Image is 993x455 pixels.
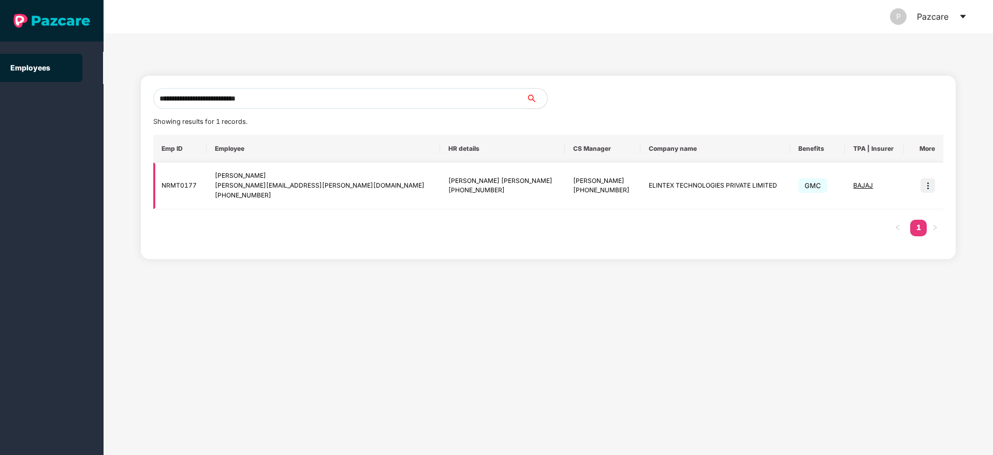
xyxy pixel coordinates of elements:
[896,8,901,25] span: P
[526,88,548,109] button: search
[215,171,432,181] div: [PERSON_NAME]
[927,220,943,236] li: Next Page
[790,135,845,163] th: Benefits
[526,94,547,103] span: search
[889,220,906,236] li: Previous Page
[889,220,906,236] button: left
[440,135,565,163] th: HR details
[959,12,967,21] span: caret-down
[640,163,790,209] td: ELINTEX TECHNOLOGIES PRIVATE LIMITED
[895,224,901,231] span: left
[448,186,557,195] div: [PHONE_NUMBER]
[910,220,927,235] a: 1
[573,176,632,186] div: [PERSON_NAME]
[927,220,943,236] button: right
[904,135,943,163] th: More
[640,135,790,163] th: Company name
[215,191,432,201] div: [PHONE_NUMBER]
[910,220,927,236] li: 1
[573,186,632,195] div: [PHONE_NUMBER]
[853,181,873,189] span: BAJAJ
[565,135,640,163] th: CS Manager
[153,118,247,125] span: Showing results for 1 records.
[153,163,207,209] td: NRMT0177
[932,224,938,231] span: right
[153,135,207,163] th: Emp ID
[10,63,50,72] a: Employees
[207,135,440,163] th: Employee
[448,176,557,186] div: [PERSON_NAME] [PERSON_NAME]
[845,135,904,163] th: TPA | Insurer
[215,181,432,191] div: [PERSON_NAME][EMAIL_ADDRESS][PERSON_NAME][DOMAIN_NAME]
[798,178,827,193] span: GMC
[921,178,935,193] img: icon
